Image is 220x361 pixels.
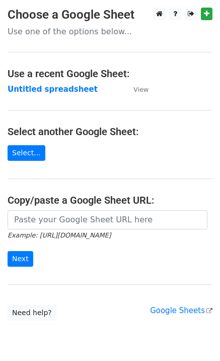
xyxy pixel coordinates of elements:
h4: Select another Google Sheet: [8,126,212,138]
small: Example: [URL][DOMAIN_NAME] [8,231,111,239]
small: View [133,86,149,93]
a: Select... [8,145,45,161]
a: Need help? [8,305,56,321]
input: Next [8,251,33,267]
a: Google Sheets [150,306,212,315]
p: Use one of the options below... [8,26,212,37]
h4: Copy/paste a Google Sheet URL: [8,194,212,206]
input: Paste your Google Sheet URL here [8,210,207,229]
h4: Use a recent Google Sheet: [8,68,212,80]
h3: Choose a Google Sheet [8,8,212,22]
a: View [123,85,149,94]
a: Untitled spreadsheet [8,85,98,94]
